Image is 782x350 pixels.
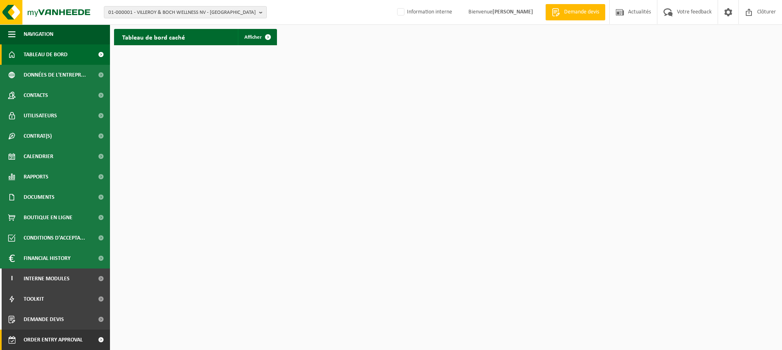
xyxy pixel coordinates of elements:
[24,126,52,146] span: Contrat(s)
[492,9,533,15] strong: [PERSON_NAME]
[24,167,48,187] span: Rapports
[108,7,256,19] span: 01-000001 - VILLEROY & BOCH WELLNESS NV - [GEOGRAPHIC_DATA]
[24,228,85,248] span: Conditions d'accepta...
[24,289,44,309] span: Toolkit
[114,29,193,45] h2: Tableau de bord caché
[8,269,15,289] span: I
[545,4,605,20] a: Demande devis
[24,187,55,207] span: Documents
[24,330,83,350] span: Order entry approval
[24,207,72,228] span: Boutique en ligne
[104,6,267,18] button: 01-000001 - VILLEROY & BOCH WELLNESS NV - [GEOGRAPHIC_DATA]
[24,85,48,106] span: Contacts
[238,29,276,45] a: Afficher
[24,248,70,269] span: Financial History
[24,44,68,65] span: Tableau de bord
[24,24,53,44] span: Navigation
[562,8,601,16] span: Demande devis
[24,65,86,85] span: Données de l'entrepr...
[24,146,53,167] span: Calendrier
[24,106,57,126] span: Utilisateurs
[395,6,452,18] label: Information interne
[244,35,262,40] span: Afficher
[24,269,70,289] span: Interne modules
[24,309,64,330] span: Demande devis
